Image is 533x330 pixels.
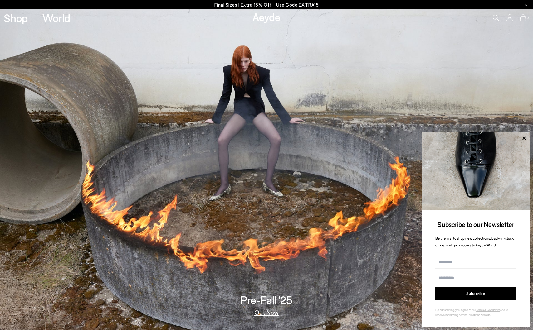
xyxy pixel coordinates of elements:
a: Out Now [254,309,279,315]
a: Aeyde [252,10,281,23]
p: Final Sizes | Extra 15% Off [214,1,319,9]
span: Be the first to shop new collections, back-in-stock drops, and gain access to Aeyde World. [435,236,514,247]
button: Subscribe [435,287,516,300]
a: Shop [4,12,28,23]
a: 0 [520,14,526,21]
a: Terms & Conditions [476,308,500,312]
a: World [42,12,70,23]
span: By subscribing, you agree to our [435,308,476,312]
span: Navigate to /collections/ss25-final-sizes [276,2,319,7]
span: 0 [526,16,529,20]
h3: Pre-Fall '25 [241,294,292,305]
img: ca3f721fb6ff708a270709c41d776025.jpg [422,132,530,210]
span: Subscribe to our Newsletter [438,220,514,228]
